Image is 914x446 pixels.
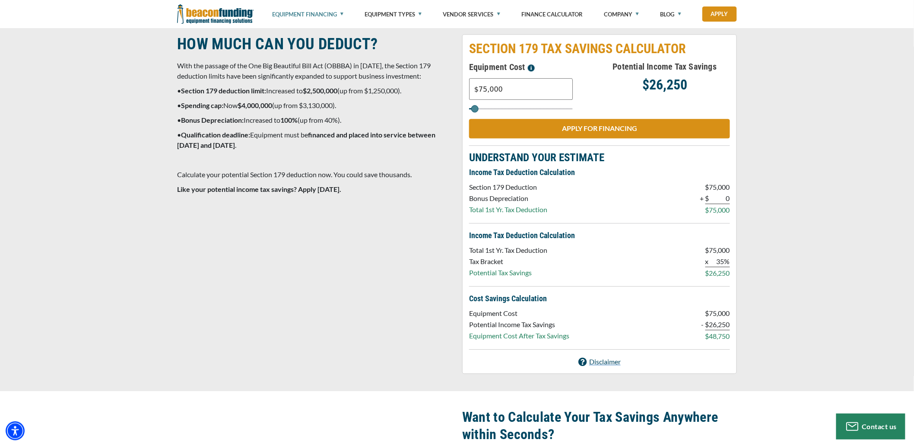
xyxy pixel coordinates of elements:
p: With the passage of the One Big Beautiful Bill Act (OBBBA) in [DATE], the Section 179 deduction l... [177,61,452,81]
p: SECTION 179 TAX SAVINGS CALCULATOR [469,41,730,57]
strong: Qualification deadline: [181,131,250,139]
p: Total 1st Yr. Tax Deduction [469,245,547,255]
img: section-179-tooltip [528,64,535,71]
p: $ [705,268,709,278]
p: $ [705,308,709,319]
p: - [701,319,704,330]
p: • Increased to (up from $1,250,000). [177,86,452,96]
h5: Potential Income Tax Savings [600,60,730,73]
h5: Equipment Cost [469,60,600,74]
p: $ [705,245,709,255]
p: $ [705,205,709,215]
p: • Equipment must be . [177,130,452,150]
strong: 100% [280,116,298,124]
span: Contact us [862,422,897,430]
button: Contact us [836,414,905,440]
h3: Want to Calculate Your Tax Savings Anywhere within Seconds? [462,408,737,443]
p: 0 [709,193,730,204]
p: $ [705,182,709,192]
input: Select range [469,108,573,109]
p: $26,250 [600,80,730,90]
strong: $2,500,000 [303,86,337,95]
input: Text field [469,78,573,100]
p: 75,000 [709,182,730,192]
p: $ [705,319,709,330]
p: • Now (up from $3,130,000). [177,100,452,111]
p: Equipment Cost After Tax Savings [469,331,569,341]
p: $ [705,193,709,204]
p: 26,250 [709,319,730,330]
h2: HOW MUCH CAN YOU DEDUCT? [177,34,452,54]
p: Section 179 Deduction [469,182,547,192]
p: Potential Tax Savings [469,268,547,278]
p: Income Tax Deduction Calculation [469,167,730,178]
a: APPLY FOR FINANCING [469,119,730,138]
strong: Spending cap: [181,101,223,109]
button: Please enter a value between $3,000 and $3,000,000 [525,60,537,74]
p: Equipment Cost [469,308,569,319]
p: Potential Income Tax Savings [469,319,569,330]
p: 26,250 [709,268,730,278]
div: Accessibility Menu [6,421,25,440]
p: • Increased to (up from 40%). [177,115,452,125]
p: 75,000 [709,245,730,255]
p: Total 1st Yr. Tax Deduction [469,204,547,215]
p: 35% [709,256,730,267]
strong: $4,000,000 [238,101,272,109]
p: Bonus Depreciation [469,193,547,204]
strong: Bonus Depreciation: [181,116,244,124]
a: Apply [702,6,737,22]
a: Disclaimer [578,357,621,367]
p: 48,750 [709,331,730,341]
p: + [700,193,704,204]
p: UNDERSTAND YOUR ESTIMATE [469,153,730,163]
p: Calculate your potential Section 179 deduction now. You could save thousands. [177,169,452,180]
p: Tax Bracket [469,256,547,267]
strong: Like your potential income tax savings? Apply [DATE]. [177,185,341,193]
p: 75,000 [709,308,730,319]
p: x [705,256,709,267]
p: $ [705,331,709,341]
p: 75,000 [709,205,730,215]
strong: Section 179 deduction limit: [181,86,266,95]
p: Disclaimer [589,357,621,367]
p: Income Tax Deduction Calculation [469,230,730,241]
p: Cost Savings Calculation [469,293,730,304]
